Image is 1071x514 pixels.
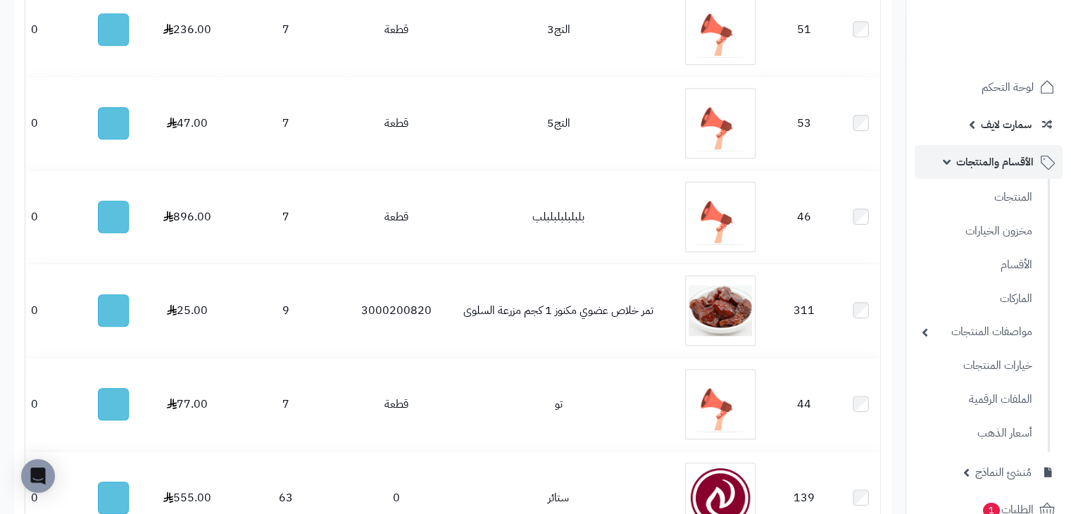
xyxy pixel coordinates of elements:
[444,264,674,357] td: تمر خلاص عضوي مكنوز 1 كجم مزرعة السلوى
[915,418,1039,449] a: أسعار الذهب
[444,170,674,263] td: بلبلبلبلبلبلب
[956,152,1034,172] span: الأقسام والمنتجات
[981,115,1032,134] span: سمارت لايف
[154,170,221,263] td: 896.00
[768,77,841,170] td: 53
[25,264,74,357] td: 0
[444,77,674,170] td: التج5
[221,170,350,263] td: 7
[21,459,55,493] div: Open Intercom Messenger
[221,358,350,451] td: 7
[768,264,841,357] td: 311
[915,70,1063,104] a: لوحة التحكم
[982,77,1034,97] span: لوحة التحكم
[915,351,1039,381] a: خيارات المنتجات
[685,88,756,158] img: التج5
[25,358,74,451] td: 0
[221,77,350,170] td: 7
[915,384,1039,415] a: الملفات الرقمية
[915,284,1039,314] a: الماركات
[350,358,444,451] td: قطعة
[685,369,756,439] img: تو
[350,264,444,357] td: 3000200820
[768,358,841,451] td: 44
[154,358,221,451] td: 77.00
[915,216,1039,246] a: مخزون الخيارات
[154,264,221,357] td: 25.00
[350,170,444,263] td: قطعة
[154,77,221,170] td: 47.00
[975,463,1032,482] span: مُنشئ النماذج
[685,275,756,346] img: تمر خلاص عضوي مكنوز 1 كجم مزرعة السلوى
[25,170,74,263] td: 0
[221,264,350,357] td: 9
[915,182,1039,213] a: المنتجات
[768,170,841,263] td: 46
[350,77,444,170] td: قطعة
[444,358,674,451] td: تو
[25,77,74,170] td: 0
[685,182,756,252] img: بلبلبلبلبلبلب
[915,317,1039,347] a: مواصفات المنتجات
[915,250,1039,280] a: الأقسام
